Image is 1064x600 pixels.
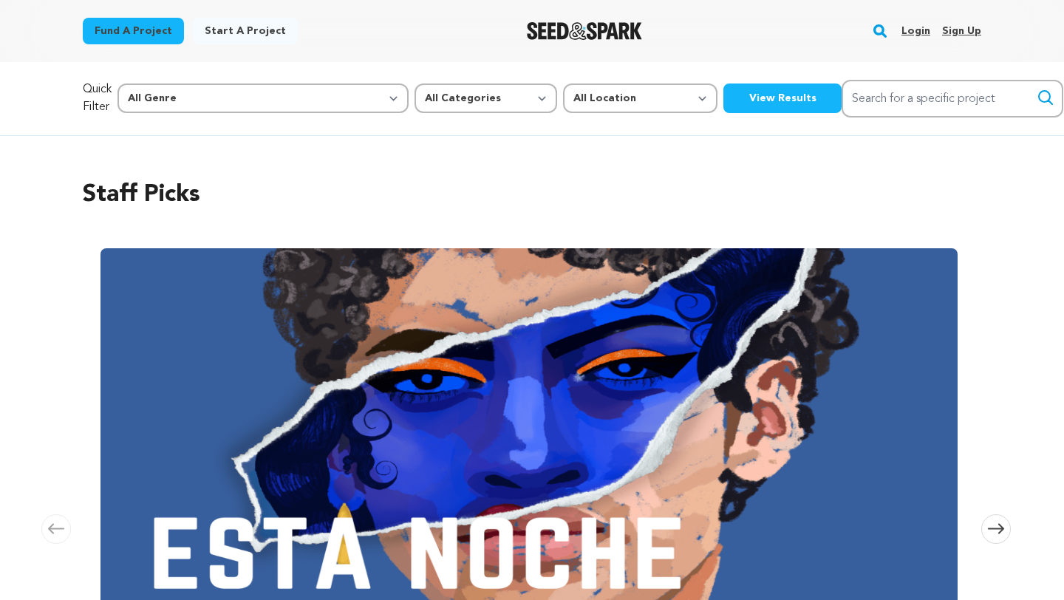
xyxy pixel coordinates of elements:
p: Quick Filter [83,81,112,116]
a: Start a project [193,18,298,44]
a: Sign up [942,19,981,43]
input: Search for a specific project [842,80,1063,117]
button: View Results [723,83,842,113]
h2: Staff Picks [83,177,981,213]
img: Seed&Spark Logo Dark Mode [527,22,643,40]
a: Fund a project [83,18,184,44]
a: Seed&Spark Homepage [527,22,643,40]
a: Login [901,19,930,43]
